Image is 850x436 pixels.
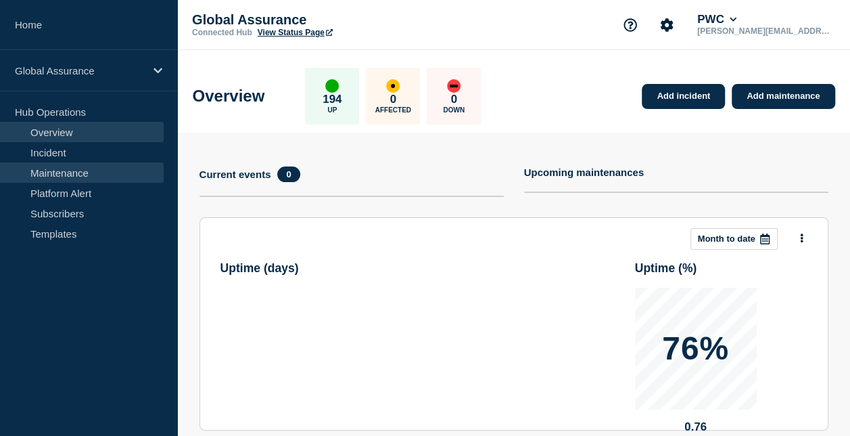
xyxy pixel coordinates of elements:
[258,28,333,37] a: View Status Page
[694,13,739,26] button: PWC
[635,261,697,276] h3: Uptime ( % )
[662,332,729,365] p: 76%
[15,65,145,77] p: Global Assurance
[386,79,400,93] div: affected
[327,106,337,114] p: Up
[653,11,681,39] button: Account settings
[323,93,341,106] p: 194
[192,28,252,37] p: Connected Hub
[694,26,835,36] p: [PERSON_NAME][EMAIL_ADDRESS][DOMAIN_NAME]
[443,106,465,114] p: Down
[390,93,396,106] p: 0
[375,106,411,114] p: Affected
[616,11,644,39] button: Support
[447,79,461,93] div: down
[220,261,299,276] h3: Uptime ( days )
[690,228,778,250] button: Month to date
[732,84,834,109] a: Add maintenance
[277,167,300,182] span: 0
[698,234,755,244] p: Month to date
[192,12,463,28] p: Global Assurance
[325,79,339,93] div: up
[642,84,725,109] a: Add incident
[199,169,271,180] h4: Current events
[451,93,457,106] p: 0
[193,87,265,106] h1: Overview
[524,167,644,178] h4: Upcoming maintenances
[635,420,757,434] p: 0.76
